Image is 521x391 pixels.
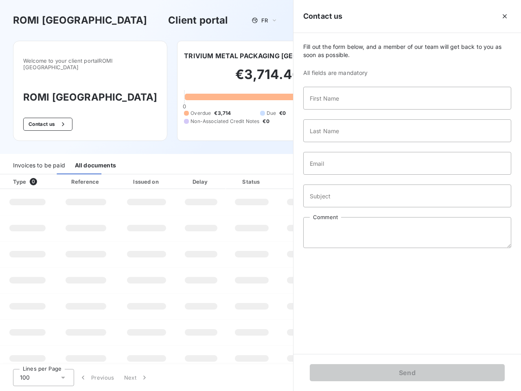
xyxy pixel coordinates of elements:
[303,69,511,77] span: All fields are mandatory
[303,119,511,142] input: placeholder
[183,103,186,110] span: 0
[74,369,119,386] button: Previous
[261,17,268,24] span: FR
[23,118,72,131] button: Contact us
[30,178,37,185] span: 0
[168,13,228,28] h3: Client portal
[184,51,352,61] h6: TRIVIUM METAL PACKAGING [GEOGRAPHIC_DATA]
[190,118,259,125] span: Non-Associated Credit Notes
[267,110,276,117] span: Due
[71,178,99,185] div: Reference
[303,87,511,110] input: placeholder
[178,178,224,186] div: Delay
[23,57,157,70] span: Welcome to your client portal ROMI [GEOGRAPHIC_DATA]
[13,13,147,28] h3: ROMI [GEOGRAPHIC_DATA]
[303,43,511,59] span: Fill out the form below, and a member of our team will get back to you as soon as possible.
[279,178,331,186] div: Amount
[303,185,511,207] input: placeholder
[184,66,352,91] h2: €3,714.46
[279,110,286,117] span: €0
[20,373,30,382] span: 100
[8,178,53,186] div: Type
[118,178,175,186] div: Issued on
[263,118,269,125] span: €0
[119,369,153,386] button: Next
[75,157,116,174] div: All documents
[303,152,511,175] input: placeholder
[13,157,65,174] div: Invoices to be paid
[23,90,157,105] h3: ROMI [GEOGRAPHIC_DATA]
[228,178,276,186] div: Status
[303,11,343,22] h5: Contact us
[214,110,231,117] span: €3,714
[310,364,505,381] button: Send
[190,110,211,117] span: Overdue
